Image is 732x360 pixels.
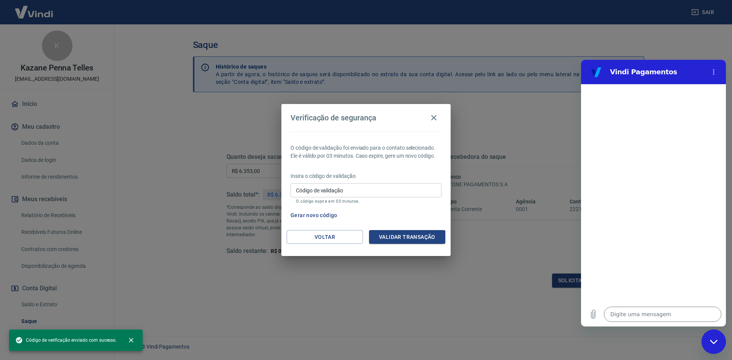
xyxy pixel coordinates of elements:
p: O código expira em 03 minutos. [296,199,436,204]
button: Validar transação [369,230,445,244]
button: close [123,332,140,349]
button: Gerar novo código [287,208,340,222]
button: Voltar [287,230,363,244]
span: Código de verificação enviado com sucesso. [15,336,117,344]
p: O código de validação foi enviado para o contato selecionado. Ele é válido por 03 minutos. Caso e... [291,144,441,160]
iframe: Botão para abrir a janela de mensagens, conversa em andamento [701,330,726,354]
p: Insira o código de validação [291,172,441,180]
iframe: Janela de mensagens [581,60,726,326]
h4: Verificação de segurança [291,113,376,122]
